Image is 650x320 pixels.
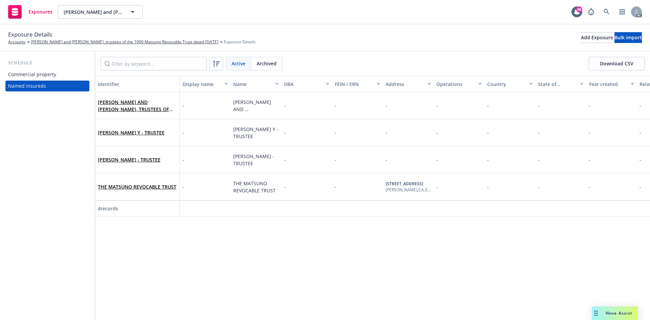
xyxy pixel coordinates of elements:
[538,184,540,190] span: -
[98,129,165,136] a: [PERSON_NAME] Y - TRUSTEE
[5,60,89,66] div: Schedule
[436,156,438,163] span: -
[98,156,160,163] a: [PERSON_NAME] - TRUSTEE
[257,60,277,67] span: Archived
[386,81,424,88] div: Address
[182,102,184,109] span: -
[589,102,590,109] span: -
[8,30,52,39] span: Exposure Details
[484,76,535,92] button: Country
[5,81,89,91] a: Named insureds
[95,76,180,92] button: Identifier
[284,129,286,136] span: -
[284,102,286,109] span: -
[589,156,590,163] span: -
[386,187,431,193] div: [PERSON_NAME] , CA , 93908
[335,102,337,109] span: -
[98,99,177,113] span: [PERSON_NAME] AND [PERSON_NAME], TRUSTEES OF THE 1990 MATSUNO REVOCABLE TRUST DATED [DATE]
[335,81,373,88] div: FEIN / ERN
[535,76,586,92] button: State of incorporation or jurisdiction
[589,57,645,70] button: Download CSV
[487,184,489,190] span: -
[281,76,332,92] button: DBA
[640,184,641,190] span: -
[436,184,438,190] span: -
[581,32,613,43] button: Add Exposure
[232,60,245,67] span: Active
[600,5,613,19] a: Search
[434,76,484,92] button: Operations
[98,99,173,127] a: [PERSON_NAME] AND [PERSON_NAME], TRUSTEES OF THE 1990 MATSUNO REVOCABLE TRUST DATED [DATE]
[8,81,46,91] div: Named insureds
[584,5,598,19] a: Report a Bug
[98,81,177,88] div: Identifier
[592,306,600,320] div: Drag to move
[233,99,277,148] span: [PERSON_NAME] AND [PERSON_NAME], TRUSTEES OF THE 1990 MATSUNO REVOCABLE TRUST DATED [DATE]
[224,39,256,45] span: Exposure Details
[383,76,434,92] button: Address
[386,129,387,136] span: -
[538,156,540,163] span: -
[487,129,489,136] span: -
[233,81,271,88] div: Name
[614,32,642,43] button: Bulk import
[98,184,176,190] a: THE MATSUNO REVOCABLE TRUST
[5,69,89,80] a: Commercial property
[182,156,184,163] span: -
[436,102,438,109] span: -
[98,205,118,212] span: 4 records
[487,102,489,109] span: -
[233,180,276,194] span: THE MATSUNO REVOCABLE TRUST
[586,76,637,92] button: Year created
[180,76,231,92] button: Display name
[8,69,56,80] div: Commercial property
[28,9,52,15] span: Exposures
[589,129,590,136] span: -
[538,129,540,136] span: -
[284,184,286,190] span: -
[64,8,122,16] span: [PERSON_NAME] and [PERSON_NAME], trustees of the 1990 Matsuno Revocable Trust dated [DATE]
[284,81,322,88] div: DBA
[284,156,286,163] span: -
[436,129,438,136] span: -
[58,5,143,19] button: [PERSON_NAME] and [PERSON_NAME], trustees of the 1990 Matsuno Revocable Trust dated [DATE]
[386,102,387,109] span: -
[332,76,383,92] button: FEIN / ERN
[576,6,582,13] div: 98
[640,129,641,136] span: -
[640,156,641,163] span: -
[436,81,474,88] div: Operations
[640,102,641,109] span: -
[386,156,387,163] span: -
[606,310,632,316] span: Nova Assist
[487,156,489,163] span: -
[335,129,337,136] span: -
[182,129,184,136] span: -
[5,2,55,21] a: Exposures
[487,81,525,88] div: Country
[592,306,638,320] button: Nova Assist
[233,153,276,167] span: [PERSON_NAME] - TRUSTEE
[182,81,220,88] div: Display name
[8,39,25,45] a: Accounts
[538,81,576,88] div: State of incorporation or jurisdiction
[589,184,590,190] span: -
[335,156,337,163] span: -
[233,126,280,140] span: [PERSON_NAME] Y - TRUSTEE
[182,183,184,190] span: -
[386,181,423,187] b: [STREET_ADDRESS]
[101,57,207,70] input: Filter by keyword...
[615,5,629,19] a: Switch app
[31,39,218,45] a: [PERSON_NAME] and [PERSON_NAME], trustees of the 1990 Matsuno Revocable Trust dated [DATE]
[335,184,337,190] span: -
[231,76,281,92] button: Name
[589,81,627,88] div: Year created
[538,102,540,109] span: -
